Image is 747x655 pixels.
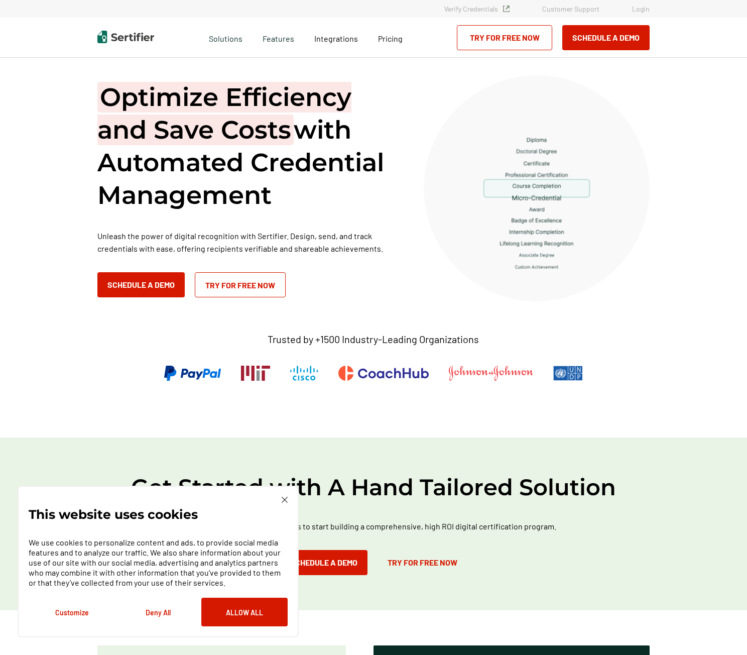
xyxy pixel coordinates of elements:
[97,81,399,211] h1: with Automated Credential Management
[29,509,198,519] p: This website uses cookies
[553,366,583,381] img: UNDP
[290,366,318,381] img: Cisco
[457,25,552,50] a: Try for Free Now
[97,82,351,145] span: Optimize Efficiency and Save Costs
[542,5,599,13] a: Customer Support
[503,6,510,12] img: Verified
[282,497,288,503] img: Cookie Popup Close
[378,31,403,44] a: Pricing
[562,25,650,50] button: Schedule a Demo
[314,34,358,43] span: Integrations
[338,366,429,381] img: CoachHub
[378,550,467,575] a: Try for Free Now
[97,272,185,297] button: Schedule a Demo
[280,550,367,575] button: Schedule a Demo
[314,31,358,44] a: Integrations
[263,31,294,44] span: Features
[195,272,286,297] a: Try for Free Now
[29,598,115,626] button: Customize
[519,253,554,257] g: Associate Degree
[378,34,403,43] span: Pricing
[72,473,675,502] h2: Get Started with A Hand Tailored Solution
[268,333,479,346] p: Trusted by +1500 Industry-Leading Organizations
[29,537,288,588] p: We use cookies to personalize content and ads, to provide social media features and to analyze ou...
[163,520,584,532] p: Connect with our professionals to start building a comprehensive, high ROI digital certification ...
[449,366,533,381] img: Johnson & Johnson
[115,598,201,626] button: Deny All
[97,31,154,43] img: Sertifier | Digital Credentialing Platform
[164,366,221,381] img: PayPal
[241,366,270,381] img: Massachusetts Institute of Technology
[97,230,399,255] p: Unleash the power of digital recognition with Sertifier. Design, send, and track credentials with...
[444,5,510,13] a: Verify Credentials
[632,5,650,13] a: Login
[201,598,288,626] button: Allow All
[209,31,242,44] span: Solutions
